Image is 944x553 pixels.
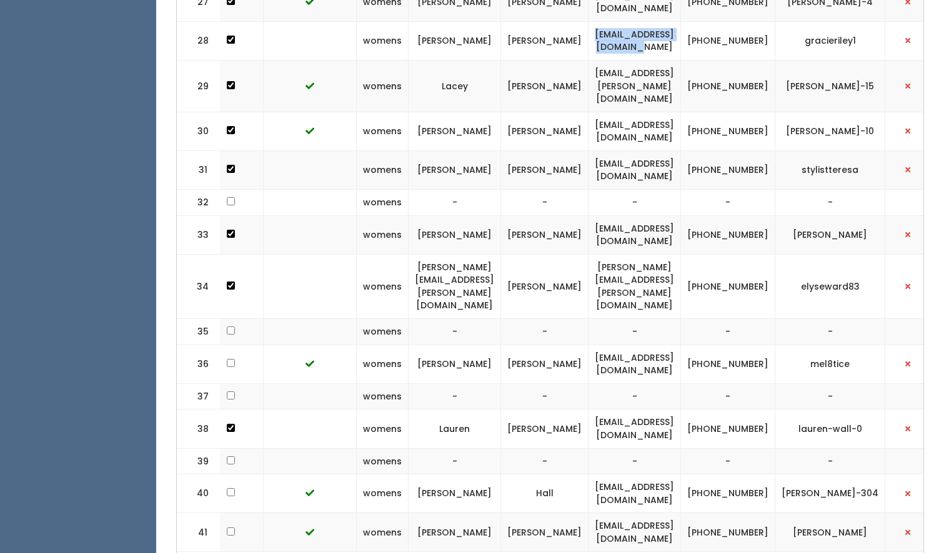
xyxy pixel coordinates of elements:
[681,319,775,345] td: -
[501,60,589,112] td: [PERSON_NAME]
[409,448,501,474] td: -
[775,474,885,513] td: [PERSON_NAME]-304
[501,112,589,150] td: [PERSON_NAME]
[589,112,681,150] td: [EMAIL_ADDRESS][DOMAIN_NAME]
[589,345,681,383] td: [EMAIL_ADDRESS][DOMAIN_NAME]
[775,383,885,409] td: -
[357,448,409,474] td: womens
[589,448,681,474] td: -
[357,189,409,215] td: womens
[681,513,775,552] td: [PHONE_NUMBER]
[177,448,221,474] td: 39
[177,112,221,150] td: 30
[589,215,681,254] td: [EMAIL_ADDRESS][DOMAIN_NAME]
[409,513,501,552] td: [PERSON_NAME]
[501,409,589,448] td: [PERSON_NAME]
[409,319,501,345] td: -
[357,409,409,448] td: womens
[177,60,221,112] td: 29
[177,150,221,189] td: 31
[409,189,501,215] td: -
[775,319,885,345] td: -
[177,254,221,318] td: 34
[409,409,501,448] td: Lauren
[357,319,409,345] td: womens
[775,150,885,189] td: stylistteresa
[681,215,775,254] td: [PHONE_NUMBER]
[681,112,775,150] td: [PHONE_NUMBER]
[775,189,885,215] td: -
[177,21,221,60] td: 28
[681,474,775,513] td: [PHONE_NUMBER]
[589,60,681,112] td: [EMAIL_ADDRESS][PERSON_NAME][DOMAIN_NAME]
[589,150,681,189] td: [EMAIL_ADDRESS][DOMAIN_NAME]
[681,189,775,215] td: -
[409,215,501,254] td: [PERSON_NAME]
[501,254,589,318] td: [PERSON_NAME]
[409,383,501,409] td: -
[501,383,589,409] td: -
[681,409,775,448] td: [PHONE_NUMBER]
[177,409,221,448] td: 38
[681,21,775,60] td: [PHONE_NUMBER]
[681,383,775,409] td: -
[775,254,885,318] td: elyseward83
[409,474,501,513] td: [PERSON_NAME]
[501,215,589,254] td: [PERSON_NAME]
[589,383,681,409] td: -
[357,21,409,60] td: womens
[501,189,589,215] td: -
[501,345,589,383] td: [PERSON_NAME]
[589,513,681,552] td: [EMAIL_ADDRESS][DOMAIN_NAME]
[357,383,409,409] td: womens
[589,474,681,513] td: [EMAIL_ADDRESS][DOMAIN_NAME]
[501,150,589,189] td: [PERSON_NAME]
[775,21,885,60] td: gracieriley1
[357,254,409,318] td: womens
[775,513,885,552] td: [PERSON_NAME]
[177,345,221,383] td: 36
[177,215,221,254] td: 33
[501,319,589,345] td: -
[177,474,221,513] td: 40
[681,60,775,112] td: [PHONE_NUMBER]
[681,448,775,474] td: -
[501,513,589,552] td: [PERSON_NAME]
[501,21,589,60] td: [PERSON_NAME]
[775,448,885,474] td: -
[681,345,775,383] td: [PHONE_NUMBER]
[681,150,775,189] td: [PHONE_NUMBER]
[177,513,221,552] td: 41
[589,319,681,345] td: -
[589,189,681,215] td: -
[177,319,221,345] td: 35
[357,474,409,513] td: womens
[501,474,589,513] td: Hall
[177,383,221,409] td: 37
[409,21,501,60] td: [PERSON_NAME]
[357,215,409,254] td: womens
[409,345,501,383] td: [PERSON_NAME]
[775,409,885,448] td: lauren-wall-0
[409,112,501,150] td: [PERSON_NAME]
[681,254,775,318] td: [PHONE_NUMBER]
[409,254,501,318] td: [PERSON_NAME][EMAIL_ADDRESS][PERSON_NAME][DOMAIN_NAME]
[775,345,885,383] td: mel8tice
[357,112,409,150] td: womens
[775,112,885,150] td: [PERSON_NAME]-10
[357,60,409,112] td: womens
[177,189,221,215] td: 32
[589,409,681,448] td: [EMAIL_ADDRESS][DOMAIN_NAME]
[589,254,681,318] td: [PERSON_NAME][EMAIL_ADDRESS][PERSON_NAME][DOMAIN_NAME]
[775,60,885,112] td: [PERSON_NAME]-15
[357,150,409,189] td: womens
[501,448,589,474] td: -
[409,60,501,112] td: Lacey
[409,150,501,189] td: [PERSON_NAME]
[589,21,681,60] td: [EMAIL_ADDRESS][DOMAIN_NAME]
[357,345,409,383] td: womens
[775,215,885,254] td: [PERSON_NAME]
[357,513,409,552] td: womens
